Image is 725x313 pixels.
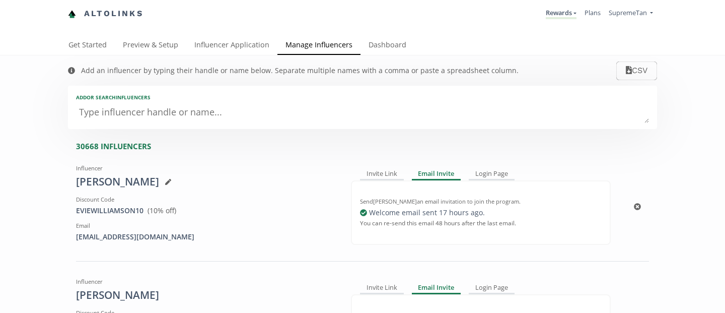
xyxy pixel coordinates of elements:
a: Altolinks [68,6,143,22]
div: Login Page [469,168,515,180]
div: Email Invite [412,282,461,294]
small: You can re-send this email 48 hours after the last email. [360,215,516,231]
a: Manage Influencers [277,36,360,56]
a: Influencer Application [186,36,277,56]
iframe: chat widget [10,10,42,40]
a: Dashboard [360,36,414,56]
div: Add or search INFLUENCERS [76,94,649,101]
div: Influencer [76,278,336,286]
img: favicon-32x32.png [68,10,76,18]
div: Login Page [469,282,515,294]
div: Invite Link [360,282,404,294]
div: [PERSON_NAME] [76,288,336,303]
div: Email Invite [412,168,461,180]
div: [EMAIL_ADDRESS][DOMAIN_NAME] [76,232,336,242]
div: Discount Code [76,196,336,204]
a: SupremeTan [609,8,653,20]
div: Email [76,222,336,230]
a: Plans [585,8,601,17]
a: EVIEWILLIAMSON10 [76,206,143,215]
a: Preview & Setup [115,36,186,56]
div: 30668 INFLUENCERS [76,141,657,152]
div: Add an influencer by typing their handle or name below. Separate multiple names with a comma or p... [81,66,519,76]
div: Invite Link [360,168,404,180]
div: Influencer [76,164,336,172]
div: [PERSON_NAME] [76,174,336,190]
span: ( 10 % off) [148,206,176,215]
div: Welcome email sent 17 hours ago . [360,208,602,218]
a: Rewards [546,8,576,19]
div: Send [PERSON_NAME] an email invitation to join the program. [360,198,602,206]
button: CSV [616,61,657,80]
a: Get Started [60,36,115,56]
span: SupremeTan [609,8,647,17]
